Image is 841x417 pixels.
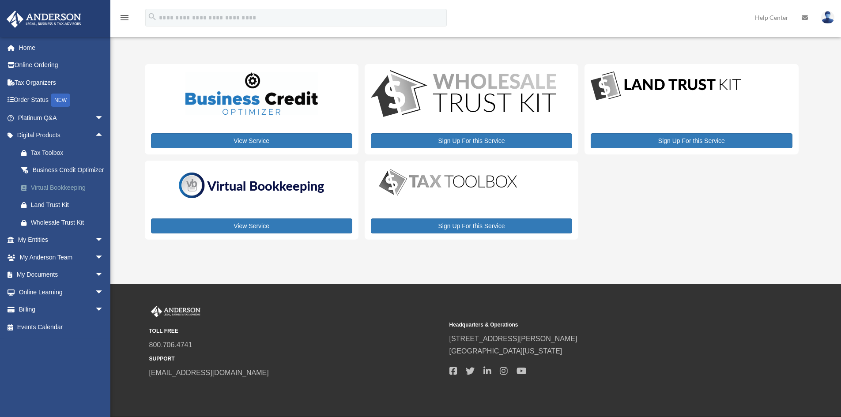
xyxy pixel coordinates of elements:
[449,320,743,330] small: Headquarters & Operations
[149,306,202,317] img: Anderson Advisors Platinum Portal
[6,127,117,144] a: Digital Productsarrow_drop_up
[95,109,113,127] span: arrow_drop_down
[449,335,577,342] a: [STREET_ADDRESS][PERSON_NAME]
[147,12,157,22] i: search
[119,12,130,23] i: menu
[4,11,84,28] img: Anderson Advisors Platinum Portal
[591,70,741,102] img: LandTrust_lgo-1.jpg
[119,15,130,23] a: menu
[95,127,113,145] span: arrow_drop_up
[151,218,352,233] a: View Service
[51,94,70,107] div: NEW
[6,109,117,127] a: Platinum Q&Aarrow_drop_down
[371,218,572,233] a: Sign Up For this Service
[6,266,117,284] a: My Documentsarrow_drop_down
[6,301,117,319] a: Billingarrow_drop_down
[31,182,106,193] div: Virtual Bookkeeping
[6,39,117,56] a: Home
[6,248,117,266] a: My Anderson Teamarrow_drop_down
[591,133,792,148] a: Sign Up For this Service
[31,165,106,176] div: Business Credit Optimizer
[95,266,113,284] span: arrow_drop_down
[6,318,117,336] a: Events Calendar
[6,231,117,249] a: My Entitiesarrow_drop_down
[371,133,572,148] a: Sign Up For this Service
[95,301,113,319] span: arrow_drop_down
[12,196,117,214] a: Land Trust Kit
[12,144,117,162] a: Tax Toolbox
[6,283,117,301] a: Online Learningarrow_drop_down
[149,341,192,349] a: 800.706.4741
[95,283,113,301] span: arrow_drop_down
[149,369,269,376] a: [EMAIL_ADDRESS][DOMAIN_NAME]
[371,70,556,119] img: WS-Trust-Kit-lgo-1.jpg
[95,231,113,249] span: arrow_drop_down
[149,354,443,364] small: SUPPORT
[12,162,117,179] a: Business Credit Optimizer
[12,214,117,231] a: Wholesale Trust Kit
[6,74,117,91] a: Tax Organizers
[371,167,525,198] img: taxtoolbox_new-1.webp
[449,347,562,355] a: [GEOGRAPHIC_DATA][US_STATE]
[31,199,106,210] div: Land Trust Kit
[151,133,352,148] a: View Service
[31,147,106,158] div: Tax Toolbox
[6,56,117,74] a: Online Ordering
[6,91,117,109] a: Order StatusNEW
[12,179,117,196] a: Virtual Bookkeeping
[31,217,106,228] div: Wholesale Trust Kit
[821,11,834,24] img: User Pic
[95,248,113,267] span: arrow_drop_down
[149,327,443,336] small: TOLL FREE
